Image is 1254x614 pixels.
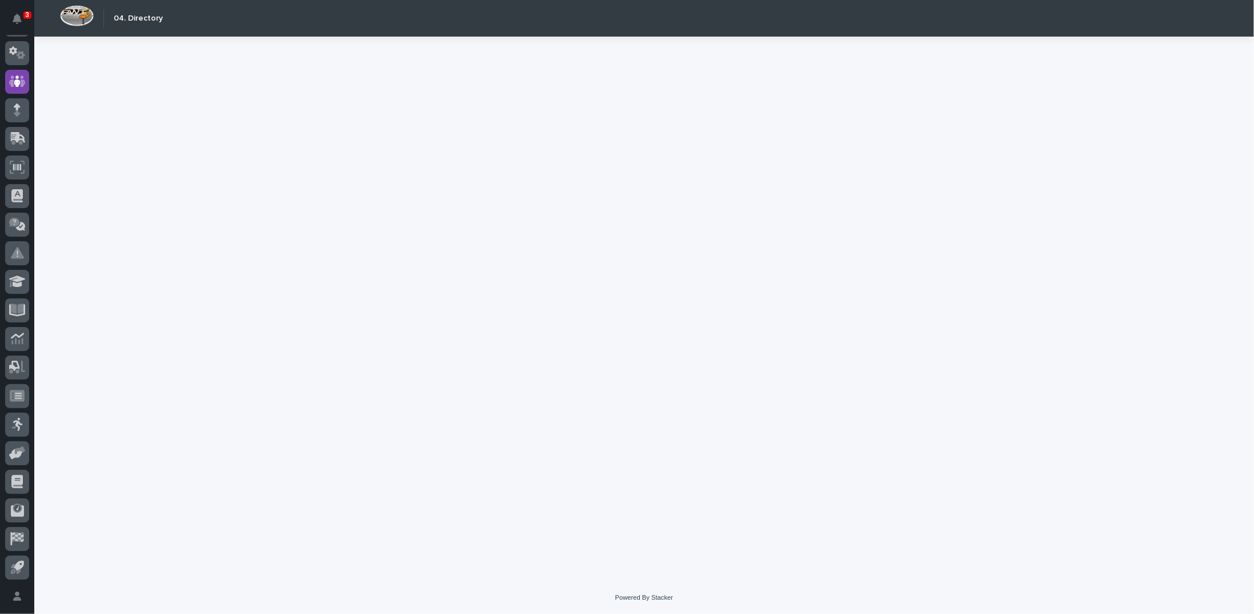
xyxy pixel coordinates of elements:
[60,5,94,26] img: Workspace Logo
[114,14,163,23] h2: 04. Directory
[25,11,29,19] p: 3
[5,7,29,31] button: Notifications
[615,594,673,601] a: Powered By Stacker
[14,14,29,32] div: Notifications3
